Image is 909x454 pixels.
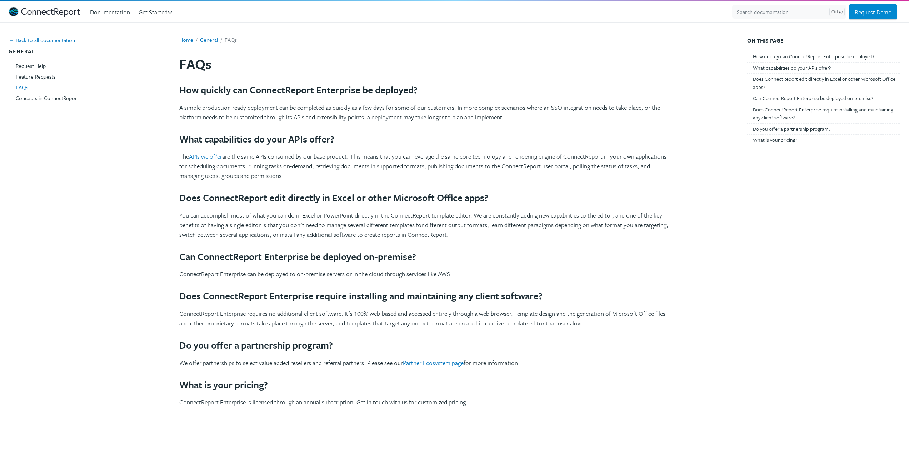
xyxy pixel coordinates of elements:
[753,63,900,73] a: What capabilities do your APIs offer?
[179,309,674,328] p: ConnectReport Enterprise requires no additional client software. It's 100% web-based and accessed...
[179,210,674,239] p: You can accomplish most of what you can do in Excel or PowerPoint directly in the ConnectReport t...
[753,52,900,61] a: How quickly can ConnectReport Enterprise be deployed?
[179,358,674,368] p: We offer partnerships to select value added resellers and referral partners. Please see our for m...
[747,29,892,44] h3: On this page
[16,71,114,81] a: Feature Requests
[849,4,897,19] a: Request Demo
[179,256,674,302] h3: Does ConnectReport Enterprise require installing and maintaining any client software?
[200,36,218,44] a: General
[90,6,136,18] a: Documentation
[189,152,222,161] a: APIs we offer
[218,35,237,44] li: FAQs
[9,23,114,139] nav: Main navigation
[179,305,674,351] h3: Do you offer a partnership program?
[9,7,80,17] img: connectreport-logo-dark.svg
[179,50,674,96] h3: How quickly can ConnectReport Enterprise be deployed?
[139,6,178,18] a: Get Started
[739,23,909,454] nav: Secondary navigation
[16,61,114,71] a: Request Help
[179,216,674,263] h3: Can ConnectReport Enterprise be deployed on-premise?
[753,94,900,103] a: Can ConnectReport Enterprise be deployed on-premise?
[179,99,674,145] h3: What capabilities do your APIs offer?
[179,158,674,204] h3: Does ConnectReport edit directly in Excel or other Microsoft Office apps?
[732,5,846,19] input: Search documentation...
[753,124,900,134] a: Do you offer a partnership program?
[753,135,900,145] a: What is your pricing?
[753,74,900,92] a: Does ConnectReport edit directly in Excel or other Microsoft Office apps?
[753,105,900,123] a: Does ConnectReport Enterprise require installing and maintaining any client software?
[179,36,193,44] a: Home
[403,358,464,367] a: Partner Ecosystem page
[179,35,674,44] nav: breadcrumb
[179,103,674,122] p: A simple production ready deployment can be completed as quickly as a few days for some of our cu...
[179,151,674,180] p: The are the same APIs consumed by our base product. This means that you can leverage the same cor...
[9,36,75,44] a: ← Back to all documentation
[179,55,674,73] h1: FAQs
[16,93,114,103] a: Concepts in ConnectReport
[179,269,674,279] p: ConnectReport Enterprise can be deployed to on-premise servers or in the cloud through services l...
[179,397,674,407] p: ConnectReport Enterprise is licensed through an annual subscription. Get in touch with us for cus...
[179,345,674,391] h3: What is your pricing?
[9,47,114,55] p: General
[16,82,114,92] a: FAQs
[9,5,80,19] a: ConnectReport Support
